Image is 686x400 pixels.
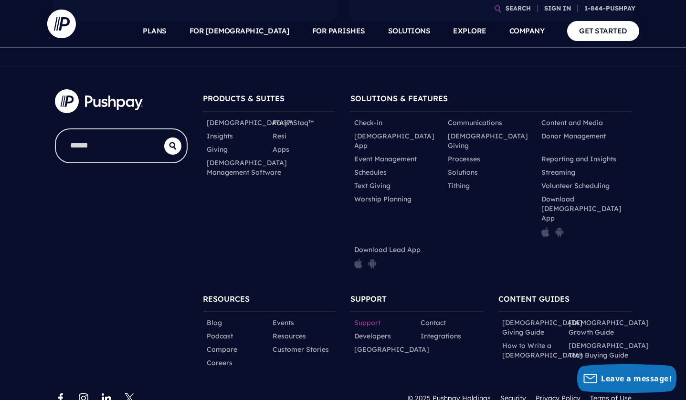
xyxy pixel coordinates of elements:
a: GET STARTED [567,21,639,41]
h6: SOLUTIONS & FEATURES [350,89,631,112]
a: EXPLORE [453,14,486,48]
h6: PRODUCTS & SUITES [203,89,336,112]
a: Worship Planning [354,194,412,204]
a: [DEMOGRAPHIC_DATA] Management Software [207,158,287,177]
a: Processes [448,154,480,164]
button: Leave a message! [577,364,676,393]
a: [DEMOGRAPHIC_DATA]™ [207,118,292,127]
a: Contact [421,318,446,327]
a: Apps [273,145,289,154]
img: pp_icon_appstore.png [541,227,549,237]
span: Leave a message! [601,373,672,384]
a: Careers [207,358,232,368]
a: Streaming [541,168,575,177]
a: Support [354,318,380,327]
a: [DEMOGRAPHIC_DATA] Growth Guide [569,318,649,337]
a: Podcast [207,331,233,341]
a: Donor Management [541,131,606,141]
a: Check-in [354,118,382,127]
img: pp_icon_gplay.png [555,227,564,237]
a: Compare [207,345,237,354]
a: Blog [207,318,222,327]
a: [DEMOGRAPHIC_DATA] Giving Guide [502,318,582,337]
img: pp_icon_gplay.png [368,258,377,269]
a: COMPANY [509,14,545,48]
a: SOLUTIONS [388,14,431,48]
h6: RESOURCES [203,290,336,312]
li: Download Lead App [350,243,444,274]
a: Solutions [448,168,478,177]
a: Resources [273,331,306,341]
a: Customer Stories [273,345,329,354]
a: Reporting and Insights [541,154,616,164]
a: [DEMOGRAPHIC_DATA] App [354,131,440,150]
a: ParishStaq™ [273,118,314,127]
a: [DEMOGRAPHIC_DATA] Giving [448,131,534,150]
a: Integrations [421,331,461,341]
a: Communications [448,118,502,127]
a: Content and Media [541,118,603,127]
a: PLANS [143,14,167,48]
li: Download [DEMOGRAPHIC_DATA] App [538,192,631,243]
h6: CONTENT GUIDES [498,290,631,312]
a: How to Write a [DEMOGRAPHIC_DATA] [502,341,582,360]
a: [GEOGRAPHIC_DATA] [354,345,429,354]
a: Text Giving [354,181,390,190]
a: Tithing [448,181,470,190]
a: FOR [DEMOGRAPHIC_DATA] [190,14,289,48]
a: Volunteer Scheduling [541,181,610,190]
h6: SUPPORT [350,290,483,312]
a: Giving [207,145,228,154]
a: Event Management [354,154,417,164]
a: Events [273,318,294,327]
a: FOR PARISHES [312,14,365,48]
a: Schedules [354,168,387,177]
a: Insights [207,131,233,141]
a: Resi [273,131,286,141]
img: pp_icon_appstore.png [354,258,362,269]
a: Developers [354,331,391,341]
a: [DEMOGRAPHIC_DATA] Tech Buying Guide [569,341,649,360]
